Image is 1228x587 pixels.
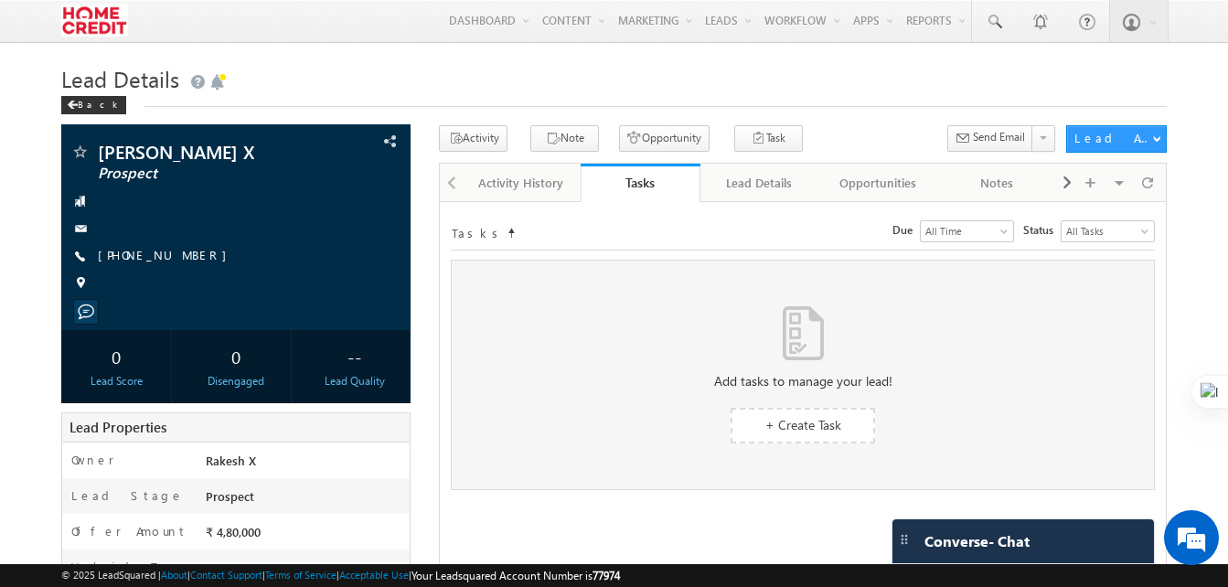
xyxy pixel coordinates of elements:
[462,164,581,202] a: Activity History
[439,125,507,152] button: Activity
[186,339,286,373] div: 0
[190,569,262,581] a: Contact Support
[700,164,819,202] a: Lead Details
[715,172,803,194] div: Lead Details
[201,487,410,513] div: Prospect
[819,164,938,202] a: Opportunities
[765,416,841,433] span: + Create Task
[1074,130,1152,146] div: Lead Actions
[619,125,710,152] button: Opportunity
[61,64,179,93] span: Lead Details
[66,339,166,373] div: 0
[452,373,1153,390] div: Add tasks to manage your lead!
[594,174,686,191] div: Tasks
[98,247,236,265] span: [PHONE_NUMBER]
[1062,223,1149,240] span: All Tasks
[921,223,1009,240] span: All Time
[61,567,620,584] span: © 2025 LeadSquared | | | | |
[476,172,564,194] div: Activity History
[1066,125,1167,153] button: Lead Actions
[61,96,126,114] div: Back
[530,125,599,152] button: Note
[98,165,313,183] span: Prospect
[947,125,1033,152] button: Send Email
[71,487,184,504] label: Lead Stage
[451,220,506,242] td: Tasks
[61,5,128,37] img: Custom Logo
[69,418,166,436] span: Lead Properties
[783,306,824,360] img: No data found
[161,569,187,581] a: About
[201,559,410,584] div: [DATE]
[71,523,187,539] label: Offer Amount
[304,339,405,373] div: --
[265,569,336,581] a: Terms of Service
[1023,222,1061,239] span: Status
[834,172,922,194] div: Opportunities
[924,533,1030,550] span: Converse - Chat
[304,373,405,390] div: Lead Quality
[61,95,135,111] a: Back
[66,373,166,390] div: Lead Score
[938,164,1057,202] a: Notes
[98,143,313,161] span: [PERSON_NAME] X
[186,373,286,390] div: Disengaged
[897,532,912,547] img: carter-drag
[1061,220,1155,242] a: All Tasks
[734,125,803,152] button: Task
[71,559,168,575] label: Valid To
[201,523,410,549] div: ₹ 4,80,000
[581,164,699,202] a: Tasks
[920,220,1014,242] a: All Time
[953,172,1041,194] div: Notes
[71,452,114,468] label: Owner
[973,129,1025,145] span: Send Email
[892,222,920,239] span: Due
[206,453,256,468] span: Rakesh X
[507,221,516,238] span: Sort Timeline
[411,569,620,582] span: Your Leadsquared Account Number is
[593,569,620,582] span: 77974
[339,569,409,581] a: Acceptable Use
